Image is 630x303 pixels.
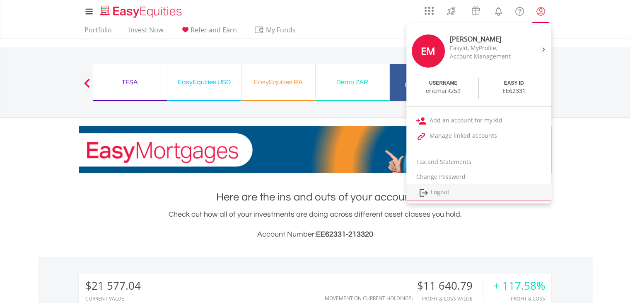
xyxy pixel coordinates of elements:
a: EM [PERSON_NAME] EasyId, MyProfile, Account Management USERNAME ericmaritz59 EASY ID EE62331 [406,25,551,102]
div: $11 640.79 [417,280,483,292]
div: EasyEquities USD [172,76,236,88]
a: Home page [97,2,185,19]
a: My Profile [530,2,551,20]
a: Notifications [488,2,509,19]
div: EasyEquities RA [246,76,310,88]
button: Previous [79,83,95,91]
div: EE62331 [502,87,526,95]
div: Demo USD [395,69,459,81]
div: Demo ZAR [321,76,384,88]
div: TFSA [98,76,162,88]
a: Tax and Statements [406,154,551,169]
div: Profit & Loss [493,296,545,301]
div: USERNAME [429,80,458,87]
img: EasyMortage Promotion Banner [79,126,551,173]
span: EE62331-213320 [316,230,373,238]
div: Funds to invest: [405,81,449,89]
div: Check out how all of your investments are doing across different asset classes you hold. [79,209,551,240]
div: EasyId, MyProfile, [450,44,519,52]
img: thrive-v2.svg [444,4,458,17]
a: Manage linked accounts [406,128,551,144]
div: [PERSON_NAME] [450,34,519,44]
a: Change Password [406,169,551,184]
div: Movement on Current Holdings: [325,296,413,301]
a: FAQ's and Support [509,2,530,19]
div: Profit & Loss Value [417,296,483,301]
a: Refer and Earn [177,26,240,39]
div: EASY ID [504,80,524,87]
a: Invest Now [126,26,167,39]
a: Logout [406,184,551,201]
img: grid-menu-icon.svg [425,6,434,15]
h3: Account Number: [79,229,551,240]
span: My Funds [254,24,308,35]
a: Portfolio [81,26,115,39]
a: Add an account for my kid [406,113,551,128]
a: Vouchers [463,2,488,17]
div: EM [412,34,445,68]
div: + 117.58% [493,280,545,292]
img: vouchers-v2.svg [469,4,483,17]
div: Account Management [450,52,519,61]
div: $21 577.04 [85,280,141,292]
h1: Here are the ins and outs of your account [79,190,551,205]
img: EasyEquities_Logo.png [99,5,185,19]
span: Refer and Earn [191,25,237,34]
a: AppsGrid [419,2,439,15]
div: ericmaritz59 [426,87,461,95]
div: CURRENT VALUE [85,296,141,301]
